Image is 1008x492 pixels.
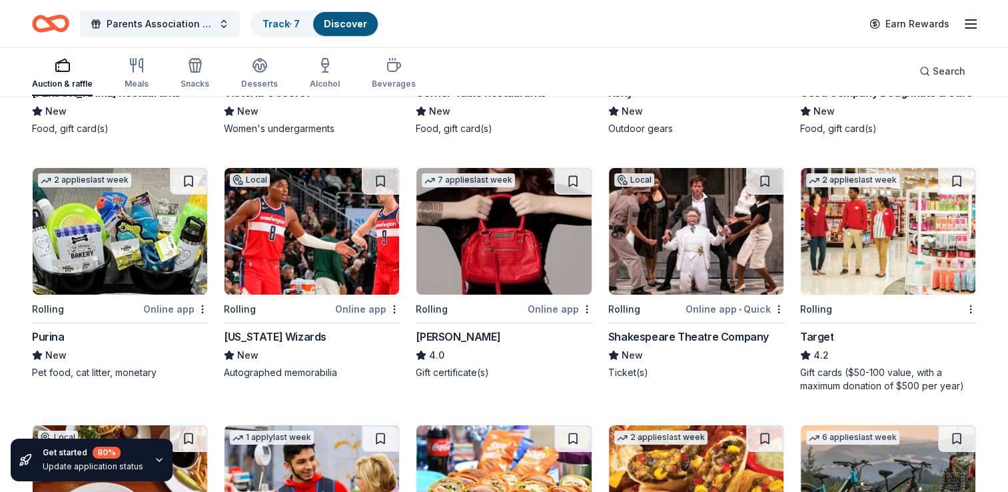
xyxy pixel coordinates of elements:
[262,18,300,29] a: Track· 7
[93,447,121,459] div: 80 %
[230,431,314,445] div: 1 apply last week
[43,461,143,472] div: Update application status
[372,79,416,89] div: Beverages
[429,103,450,119] span: New
[32,167,208,379] a: Image for Purina2 applieslast weekRollingOnline appPurinaNewPet food, cat litter, monetary
[416,168,591,295] img: Image for Jacki Easlick
[422,173,515,187] div: 7 applies last week
[335,301,400,317] div: Online app
[125,52,149,96] button: Meals
[32,122,208,135] div: Food, gift card(s)
[416,122,592,135] div: Food, gift card(s)
[32,79,93,89] div: Auction & raffle
[429,347,444,363] span: 4.0
[416,301,448,317] div: Rolling
[237,103,258,119] span: New
[801,168,975,295] img: Image for Target
[608,366,784,379] div: Ticket(s)
[181,52,209,96] button: Snacks
[806,173,899,187] div: 2 applies last week
[251,11,379,37] button: Track· 7Discover
[416,329,500,345] div: [PERSON_NAME]
[800,329,834,345] div: Target
[608,329,769,345] div: Shakespeare Theatre Company
[224,167,400,379] a: Image for Washington WizardsLocalRollingOnline app[US_STATE] WizardsNewAutographed memorabilia
[416,167,592,379] a: Image for Jacki Easlick7 applieslast weekRollingOnline app[PERSON_NAME]4.0Gift certificate(s)
[372,52,416,96] button: Beverages
[230,173,270,187] div: Local
[800,122,976,135] div: Food, gift card(s)
[32,329,65,345] div: Purina
[739,304,742,315] span: •
[241,52,278,96] button: Desserts
[32,366,208,379] div: Pet food, cat litter, monetary
[310,52,340,96] button: Alcohol
[80,11,240,37] button: Parents Association Family Weekend
[608,167,784,379] a: Image for Shakespeare Theatre CompanyLocalRollingOnline app•QuickShakespeare Theatre CompanyNewTi...
[813,347,829,363] span: 4.2
[224,329,326,345] div: [US_STATE] Wizards
[800,167,976,393] a: Image for Target2 applieslast weekRollingTarget4.2Gift cards ($50-100 value, with a maximum donat...
[813,103,835,119] span: New
[45,347,67,363] span: New
[416,366,592,379] div: Gift certificate(s)
[224,122,400,135] div: Women's undergarments
[609,168,783,295] img: Image for Shakespeare Theatre Company
[45,103,67,119] span: New
[909,58,976,85] button: Search
[622,347,643,363] span: New
[241,79,278,89] div: Desserts
[32,301,64,317] div: Rolling
[608,122,784,135] div: Outdoor gears
[43,447,143,459] div: Get started
[181,79,209,89] div: Snacks
[324,18,367,29] a: Discover
[33,168,207,295] img: Image for Purina
[861,12,957,36] a: Earn Rewards
[806,431,899,445] div: 6 applies last week
[224,301,256,317] div: Rolling
[38,173,131,187] div: 2 applies last week
[800,301,832,317] div: Rolling
[224,366,400,379] div: Autographed memorabilia
[614,431,708,445] div: 2 applies last week
[933,63,965,79] span: Search
[608,301,640,317] div: Rolling
[125,79,149,89] div: Meals
[32,8,69,39] a: Home
[622,103,643,119] span: New
[528,301,592,317] div: Online app
[614,173,654,187] div: Local
[686,301,784,317] div: Online app Quick
[800,366,976,393] div: Gift cards ($50-100 value, with a maximum donation of $500 per year)
[225,168,399,295] img: Image for Washington Wizards
[143,301,208,317] div: Online app
[237,347,258,363] span: New
[310,79,340,89] div: Alcohol
[107,16,213,32] span: Parents Association Family Weekend
[32,52,93,96] button: Auction & raffle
